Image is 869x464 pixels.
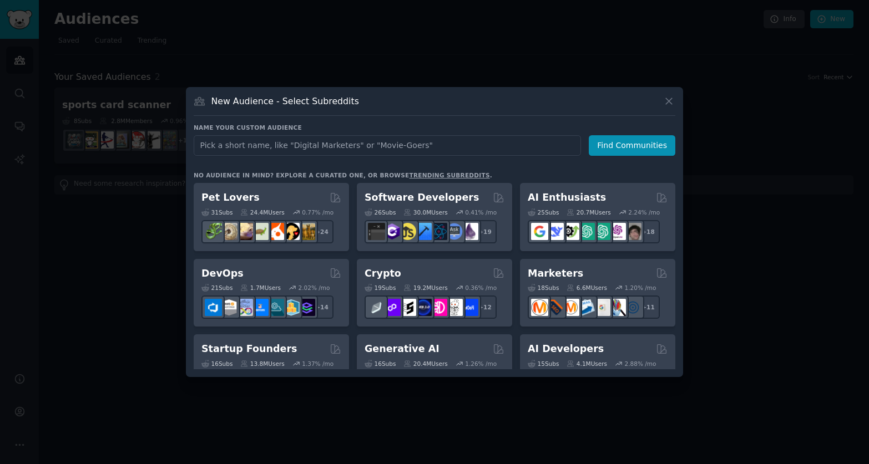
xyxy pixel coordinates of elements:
img: defi_ [461,299,478,316]
img: Docker_DevOps [236,299,253,316]
img: OnlineMarketing [624,299,641,316]
img: cockatiel [267,223,284,240]
div: 1.37 % /mo [302,360,334,368]
div: 19.2M Users [403,284,447,292]
div: 15 Sub s [528,360,559,368]
div: 25 Sub s [528,208,559,216]
div: 26 Sub s [365,208,396,216]
button: Find Communities [589,135,675,156]
img: AskMarketing [562,299,579,316]
div: 4.1M Users [567,360,607,368]
h2: Pet Lovers [201,191,260,205]
img: ethstaker [399,299,416,316]
img: 0xPolygon [383,299,401,316]
div: 6.6M Users [567,284,607,292]
img: elixir [461,223,478,240]
div: 16 Sub s [201,360,233,368]
img: reactnative [430,223,447,240]
img: OpenAIDev [609,223,626,240]
img: chatgpt_promptDesign [578,223,595,240]
img: Emailmarketing [578,299,595,316]
div: 24.4M Users [240,208,284,216]
img: defiblockchain [430,299,447,316]
img: learnjavascript [399,223,416,240]
div: 1.20 % /mo [625,284,656,292]
img: DeepSeek [547,223,564,240]
h2: Startup Founders [201,342,297,356]
h3: Name your custom audience [194,124,675,131]
div: 20.4M Users [403,360,447,368]
div: + 19 [473,220,497,243]
img: iOSProgramming [415,223,432,240]
img: PetAdvice [282,223,300,240]
img: CryptoNews [446,299,463,316]
img: azuredevops [205,299,222,316]
h2: Generative AI [365,342,439,356]
div: No audience in mind? Explore a curated one, or browse . [194,171,492,179]
div: 0.77 % /mo [302,208,334,216]
div: 16 Sub s [365,360,396,368]
img: turtle [251,223,269,240]
h2: Software Developers [365,191,479,205]
div: 19 Sub s [365,284,396,292]
img: chatgpt_prompts_ [593,223,610,240]
img: dogbreed [298,223,315,240]
img: DevOpsLinks [251,299,269,316]
div: + 24 [310,220,334,243]
img: ArtificalIntelligence [624,223,641,240]
h2: AI Developers [528,342,604,356]
div: + 14 [310,295,334,319]
div: 18 Sub s [528,284,559,292]
img: aws_cdk [282,299,300,316]
div: 13.8M Users [240,360,284,368]
div: 0.36 % /mo [465,284,497,292]
div: 0.41 % /mo [465,208,497,216]
img: googleads [593,299,610,316]
a: trending subreddits [409,172,489,179]
img: herpetology [205,223,222,240]
h2: Marketers [528,267,583,281]
img: content_marketing [531,299,548,316]
div: 1.7M Users [240,284,281,292]
img: web3 [415,299,432,316]
img: ethfinance [368,299,385,316]
input: Pick a short name, like "Digital Marketers" or "Movie-Goers" [194,135,581,156]
img: software [368,223,385,240]
h2: Crypto [365,267,401,281]
div: 30.0M Users [403,208,447,216]
img: platformengineering [267,299,284,316]
img: bigseo [547,299,564,316]
img: leopardgeckos [236,223,253,240]
h3: New Audience - Select Subreddits [211,95,359,107]
img: AItoolsCatalog [562,223,579,240]
img: ballpython [220,223,238,240]
img: GoogleGeminiAI [531,223,548,240]
img: PlatformEngineers [298,299,315,316]
div: 2.24 % /mo [628,208,660,216]
img: csharp [383,223,401,240]
div: 21 Sub s [201,284,233,292]
div: 2.88 % /mo [625,360,656,368]
div: + 18 [636,220,660,243]
h2: AI Enthusiasts [528,191,606,205]
div: 31 Sub s [201,208,233,216]
img: AWS_Certified_Experts [220,299,238,316]
div: + 12 [473,295,497,319]
img: MarketingResearch [609,299,626,316]
div: + 11 [636,295,660,319]
div: 1.26 % /mo [465,360,497,368]
div: 2.02 % /mo [299,284,330,292]
div: 20.7M Users [567,208,610,216]
h2: DevOps [201,267,244,281]
img: AskComputerScience [446,223,463,240]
